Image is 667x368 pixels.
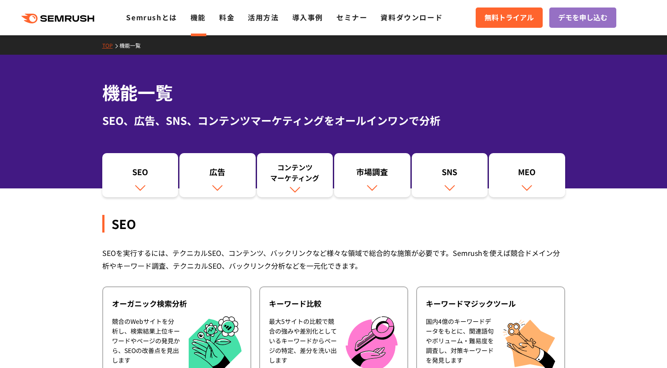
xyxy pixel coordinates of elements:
[102,215,565,233] div: SEO
[119,41,147,49] a: 機能一覧
[336,12,367,23] a: セミナー
[257,153,333,197] a: コンテンツマーケティング
[102,247,565,272] div: SEOを実行するには、テクニカルSEO、コンテンツ、バックリンクなど様々な領域で総合的な施策が必要です。Semrushを使えば競合ドメイン分析やキーワード調査、テクニカルSEO、バックリンク分析...
[102,153,179,197] a: SEO
[412,153,488,197] a: SNS
[558,12,607,23] span: デモを申し込む
[416,166,484,181] div: SNS
[292,12,323,23] a: 導入事例
[190,12,206,23] a: 機能
[102,79,565,105] h1: 機能一覧
[102,113,565,128] div: SEO、広告、SNS、コンテンツマーケティングをオールインワンで分析
[184,166,251,181] div: 広告
[493,166,561,181] div: MEO
[126,12,177,23] a: Semrushとは
[261,162,329,183] div: コンテンツ マーケティング
[476,8,543,28] a: 無料トライアル
[380,12,443,23] a: 資料ダウンロード
[269,298,399,309] div: キーワード比較
[489,153,565,197] a: MEO
[426,298,555,309] div: キーワードマジックツール
[102,41,119,49] a: TOP
[334,153,410,197] a: 市場調査
[549,8,616,28] a: デモを申し込む
[219,12,235,23] a: 料金
[179,153,256,197] a: 広告
[339,166,406,181] div: 市場調査
[248,12,279,23] a: 活用方法
[484,12,534,23] span: 無料トライアル
[107,166,174,181] div: SEO
[112,298,242,309] div: オーガニック検索分析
